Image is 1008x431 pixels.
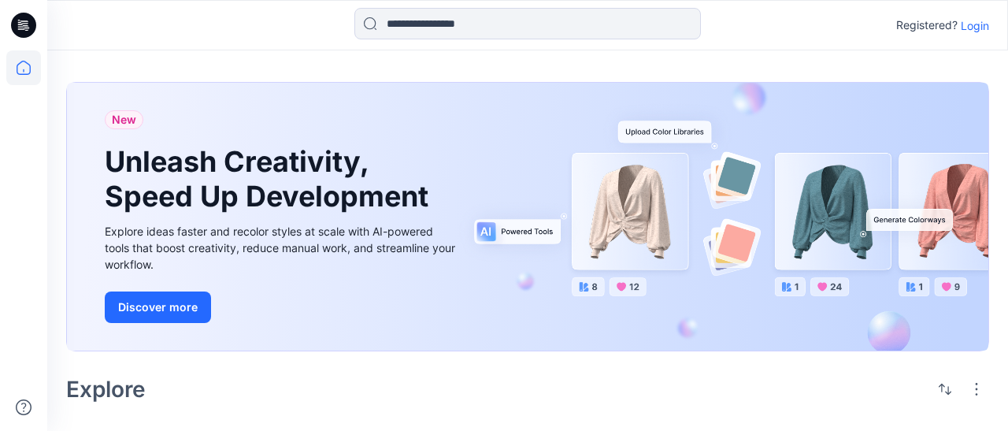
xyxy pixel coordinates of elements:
h1: Unleash Creativity, Speed Up Development [105,145,435,213]
span: New [112,110,136,129]
button: Discover more [105,292,211,323]
div: Explore ideas faster and recolor styles at scale with AI-powered tools that boost creativity, red... [105,223,459,273]
p: Registered? [896,16,958,35]
p: Login [961,17,989,34]
a: Discover more [105,292,459,323]
h2: Explore [66,377,146,402]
